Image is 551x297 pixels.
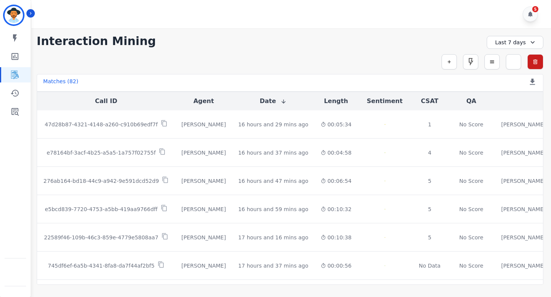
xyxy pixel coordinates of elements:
div: 00:06:54 [321,177,352,185]
div: 1 [418,121,442,128]
div: No Score [459,149,483,157]
img: Bordered avatar [5,6,23,24]
div: [PERSON_NAME] [181,121,226,128]
div: No Score [459,262,483,270]
p: 22589f46-109b-46c3-859e-4779e5808aa7 [44,234,158,241]
div: [PERSON_NAME] [181,262,226,270]
div: Matches ( 82 ) [43,77,78,88]
button: Agent [193,97,214,106]
button: CSAT [421,97,439,106]
div: 00:04:58 [321,149,352,157]
h1: Interaction Mining [37,34,156,48]
div: No Score [459,234,483,241]
div: 00:05:34 [321,121,352,128]
button: Date [260,97,287,106]
div: 5 [418,177,442,185]
div: 17 hours and 37 mins ago [238,262,308,270]
div: [PERSON_NAME] [181,177,226,185]
div: 5 [418,205,442,213]
div: [PERSON_NAME] [181,149,226,157]
button: Length [324,97,348,106]
p: 276ab164-bd18-44c9-a942-9e591dcd52d9 [44,177,159,185]
div: No Score [459,205,483,213]
div: 00:00:56 [321,262,352,270]
div: 16 hours and 59 mins ago [238,205,308,213]
p: 47d28b87-4321-4148-a260-c910b69edf7f [45,121,158,128]
p: e5bcd839-7720-4753-a5bb-419aa9766dff [45,205,157,213]
div: 00:10:32 [321,205,352,213]
p: 745df6ef-6a5b-4341-8fa8-da7f44af2bf5 [48,262,155,270]
button: QA [466,97,476,106]
div: 16 hours and 29 mins ago [238,121,308,128]
div: 5 [418,234,442,241]
button: Call ID [95,97,117,106]
div: [PERSON_NAME] [181,205,226,213]
div: No Score [459,121,483,128]
div: 5 [532,6,538,12]
div: 17 hours and 16 mins ago [238,234,308,241]
div: [PERSON_NAME] [181,234,226,241]
div: Last 7 days [487,36,543,49]
div: No Data [418,262,442,270]
div: No Score [459,177,483,185]
div: 4 [418,149,442,157]
div: 00:10:38 [321,234,352,241]
div: 16 hours and 37 mins ago [238,149,308,157]
p: e78164bf-3acf-4b25-a5a5-1a757f02755f [47,149,156,157]
div: 16 hours and 47 mins ago [238,177,308,185]
button: Sentiment [367,97,403,106]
